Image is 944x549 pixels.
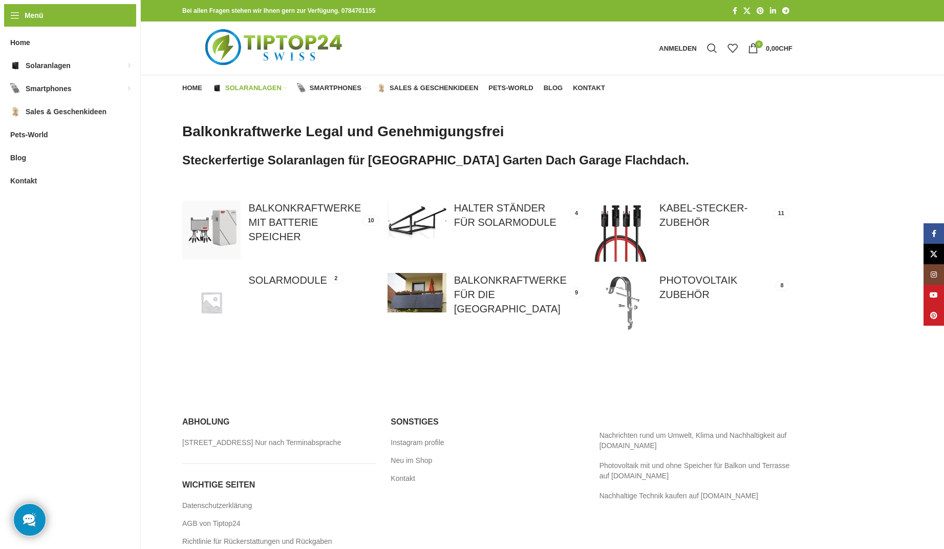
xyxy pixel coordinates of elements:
[924,244,944,264] a: X Social Link
[779,45,792,52] span: CHF
[10,33,30,52] span: Home
[182,519,242,529] a: AGB von Tiptop24
[297,83,306,93] img: Smartphones
[377,83,386,93] img: Sales & Geschenkideen
[26,56,71,75] span: Solaranlagen
[10,83,20,94] img: Smartphones
[924,305,944,326] a: Pinterest Social Link
[755,40,763,48] span: 0
[182,152,792,169] h2: Steckerfertige Solaranlagen für [GEOGRAPHIC_DATA] Garten Dach Garage Flachdach.
[659,45,697,52] span: Anmelden
[25,10,44,21] span: Menü
[599,461,790,480] a: Photovoltaik mit und ohne Speicher für Balkon und Terrasse auf [DOMAIN_NAME]
[767,4,779,18] a: LinkedIn Social Link
[182,438,342,448] a: [STREET_ADDRESS] Nur nach Terminabsprache
[544,78,563,98] a: Blog
[390,84,478,92] span: Sales & Geschenkideen
[182,84,202,92] span: Home
[182,416,375,428] h5: Abholung
[182,501,253,511] a: Datenschutzerklärung
[212,83,222,93] img: Solaranlagen
[182,479,375,491] h5: Wichtige seiten
[182,537,333,547] a: Richtlinie für Rückerstattungen und Rückgaben
[10,107,20,117] img: Sales & Geschenkideen
[766,45,792,52] bdi: 0,00
[182,44,368,52] a: Logo der Website
[544,84,563,92] span: Blog
[740,4,754,18] a: X Social Link
[212,78,287,98] a: Solaranlagen
[225,84,282,92] span: Solaranlagen
[391,416,584,428] h5: Sonstiges
[182,22,368,75] img: Tiptop24 Nachhaltige & Faire Produkte
[924,223,944,244] a: Facebook Social Link
[754,4,767,18] a: Pinterest Social Link
[377,78,478,98] a: Sales & Geschenkideen
[26,79,71,98] span: Smartphones
[730,4,740,18] a: Facebook Social Link
[10,149,26,167] span: Blog
[391,438,445,448] a: Instagram profile
[599,492,758,500] a: Nachhaltige Technik kaufen auf [DOMAIN_NAME]
[297,78,367,98] a: Smartphones
[391,456,433,466] a: Neu im Shop
[722,38,743,58] div: Meine Wunschliste
[924,264,944,285] a: Instagram Social Link
[391,474,416,484] a: Kontakt
[573,78,605,98] a: Kontakt
[924,285,944,305] a: YouTube Social Link
[182,7,375,14] strong: Bei allen Fragen stehen wir Ihnen gern zur Verfügung. 0784701155
[310,84,361,92] span: Smartphones
[743,38,798,58] a: 0 0,00CHF
[488,84,533,92] span: Pets-World
[10,60,20,71] img: Solaranlagen
[10,172,37,190] span: Kontakt
[573,84,605,92] span: Kontakt
[177,78,610,98] div: Hauptnavigation
[654,38,702,58] a: Anmelden
[182,121,792,141] h1: Balkonkraftwerke Legal und Genehmigungsfrei
[702,38,722,58] a: Suche
[599,431,787,450] a: Nachrichten rund um Umwelt, Klima und Nachhaltigkeit auf [DOMAIN_NAME]
[779,4,792,18] a: Telegram Social Link
[488,78,533,98] a: Pets-World
[182,78,202,98] a: Home
[10,125,48,144] span: Pets-World
[26,102,106,121] span: Sales & Geschenkideen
